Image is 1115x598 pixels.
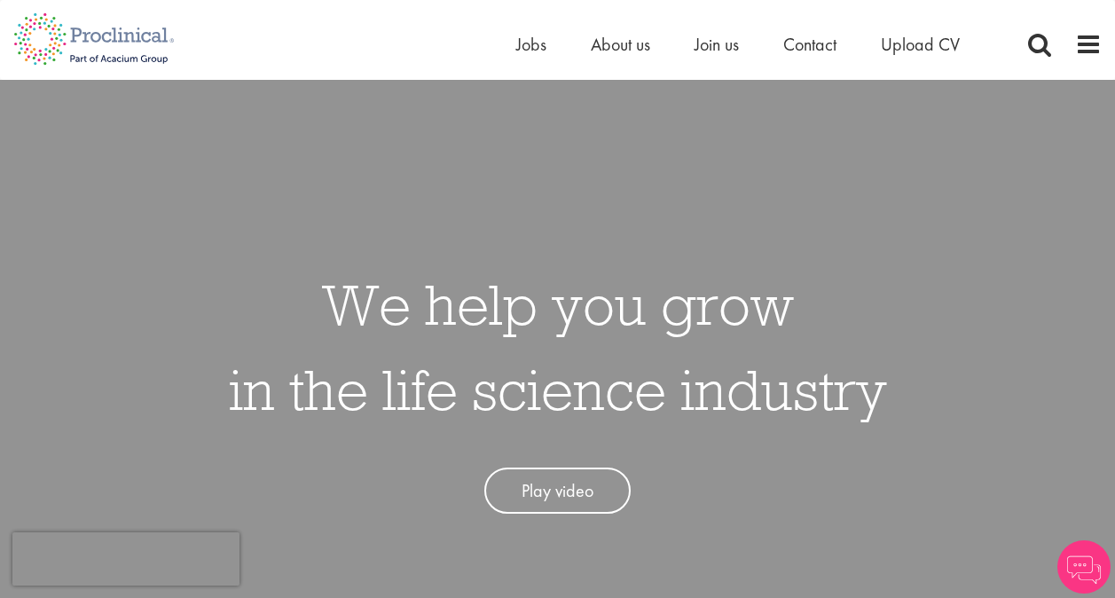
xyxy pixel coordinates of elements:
img: Chatbot [1057,540,1111,594]
a: Play video [484,468,631,515]
a: About us [591,33,650,56]
a: Contact [783,33,836,56]
a: Upload CV [881,33,960,56]
a: Jobs [516,33,546,56]
h1: We help you grow in the life science industry [229,262,887,432]
a: Join us [695,33,739,56]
